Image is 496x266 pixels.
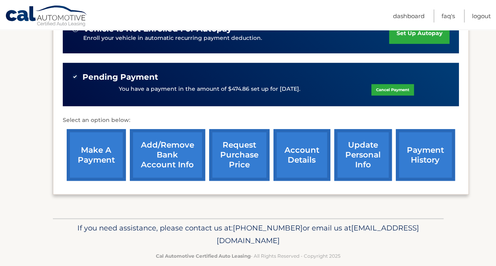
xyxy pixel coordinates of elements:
[273,129,330,181] a: account details
[442,9,455,22] a: FAQ's
[82,72,158,82] span: Pending Payment
[130,129,205,181] a: Add/Remove bank account info
[389,23,449,44] a: set up autopay
[83,34,389,43] p: Enroll your vehicle in automatic recurring payment deduction.
[334,129,392,181] a: update personal info
[67,129,126,181] a: make a payment
[63,116,459,125] p: Select an option below:
[209,129,270,181] a: request purchase price
[472,9,491,22] a: Logout
[233,223,303,232] span: [PHONE_NUMBER]
[58,252,438,260] p: - All Rights Reserved - Copyright 2025
[396,129,455,181] a: payment history
[156,253,251,259] strong: Cal Automotive Certified Auto Leasing
[371,84,414,96] a: Cancel Payment
[393,9,425,22] a: Dashboard
[5,5,88,28] a: Cal Automotive
[72,74,78,79] img: check-green.svg
[58,222,438,247] p: If you need assistance, please contact us at: or email us at
[217,223,419,245] span: [EMAIL_ADDRESS][DOMAIN_NAME]
[119,85,300,94] p: You have a payment in the amount of $474.86 set up for [DATE].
